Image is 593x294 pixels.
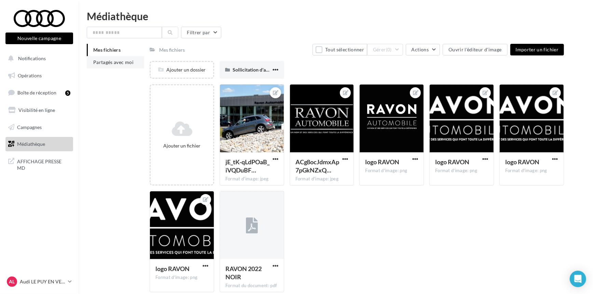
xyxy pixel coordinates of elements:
[225,158,270,174] span: jE_tK-qLdPOaB_iVQDuBFB4UOMszpQpiymrmwhhK-VZlF0VCA9BnsDuT2F9PuVmPhidHn4zBRQT-ogPSYg=s0
[225,176,278,182] div: Format d'image: jpeg
[505,158,539,166] span: logo RAVON
[17,90,56,95] span: Boîte de réception
[18,55,46,61] span: Notifications
[159,47,185,53] div: Mes fichiers
[93,59,134,65] span: Partagés avec moi
[153,142,210,149] div: Ajouter un fichier
[412,47,429,52] span: Actions
[87,11,585,21] div: Médiathèque
[181,27,221,38] button: Filtrer par
[65,90,70,96] div: 5
[9,278,15,285] span: AL
[4,68,74,83] a: Opérations
[4,85,74,100] a: Boîte de réception5
[443,44,507,55] button: Ouvrir l'éditeur d'image
[4,137,74,151] a: Médiathèque
[4,51,72,66] button: Notifications
[4,103,74,117] a: Visibilité en ligne
[313,44,367,55] button: Tout sélectionner
[4,154,74,174] a: AFFICHAGE PRESSE MD
[4,120,74,135] a: Campagnes
[295,176,348,182] div: Format d'image: jpeg
[155,265,190,272] span: logo RAVON
[406,44,440,55] button: Actions
[17,124,42,130] span: Campagnes
[5,275,73,288] a: AL Audi LE PUY EN VELAY
[20,278,65,285] p: Audi LE PUY EN VELAY
[510,44,564,55] button: Importer un fichier
[18,107,55,113] span: Visibilité en ligne
[295,158,340,174] span: ACg8ocJdmxAp7pGkNZxQnBJp6zYnLnH2zqP9kkLrTQ1RyJ2IIeFyrLo8
[233,67,272,73] span: Sollicitation d'avis
[365,168,418,174] div: Format d'image: png
[93,47,121,53] span: Mes fichiers
[17,141,45,147] span: Médiathèque
[225,283,278,289] div: Format du document: pdf
[505,168,558,174] div: Format d'image: png
[17,157,70,171] span: AFFICHAGE PRESSE MD
[151,66,213,73] div: Ajouter un dossier
[5,33,73,44] button: Nouvelle campagne
[365,158,399,166] span: logo RAVON
[386,47,392,52] span: (0)
[516,47,559,52] span: Importer un fichier
[225,265,262,281] span: RAVON 2022 NOIR
[367,44,403,55] button: Gérer(0)
[155,274,208,281] div: Format d'image: png
[435,158,469,166] span: logo RAVON
[18,73,42,78] span: Opérations
[435,168,488,174] div: Format d'image: png
[570,271,586,287] div: Open Intercom Messenger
